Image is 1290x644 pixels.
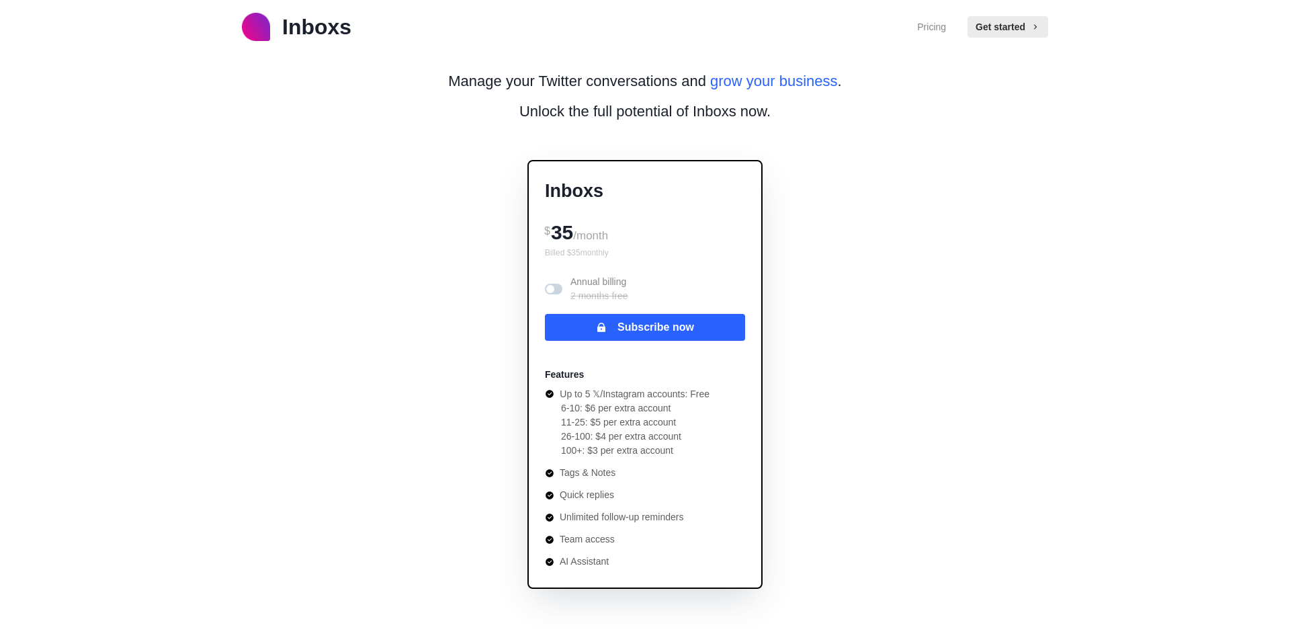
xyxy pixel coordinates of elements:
[544,225,550,237] span: $
[545,368,584,382] p: Features
[545,314,745,341] button: Subscribe now
[560,387,709,401] p: Up to 5 𝕏/Instagram accounts: Free
[545,466,709,480] li: Tags & Notes
[561,401,709,415] li: 6-10: $6 per extra account
[519,100,771,122] p: Unlock the full potential of Inboxs now.
[242,11,351,43] a: logoInboxs
[570,289,628,303] p: 2 months free
[448,70,841,92] p: Manage your Twitter conversations and .
[242,13,270,41] img: logo
[545,488,709,502] li: Quick replies
[282,11,351,43] p: Inboxs
[545,532,709,547] li: Team access
[545,247,745,259] p: Billed $ 35 monthly
[570,275,628,303] p: Annual billing
[545,177,745,205] p: Inboxs
[561,415,709,430] li: 11-25: $5 per extra account
[573,229,608,242] span: /month
[917,20,946,34] a: Pricing
[967,16,1048,38] button: Get started
[710,73,838,89] span: grow your business
[545,216,745,247] div: 35
[545,510,709,524] li: Unlimited follow-up reminders
[561,444,709,458] li: 100+: $3 per extra account
[545,555,709,569] li: AI Assistant
[561,430,709,444] li: 26-100: $4 per extra account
